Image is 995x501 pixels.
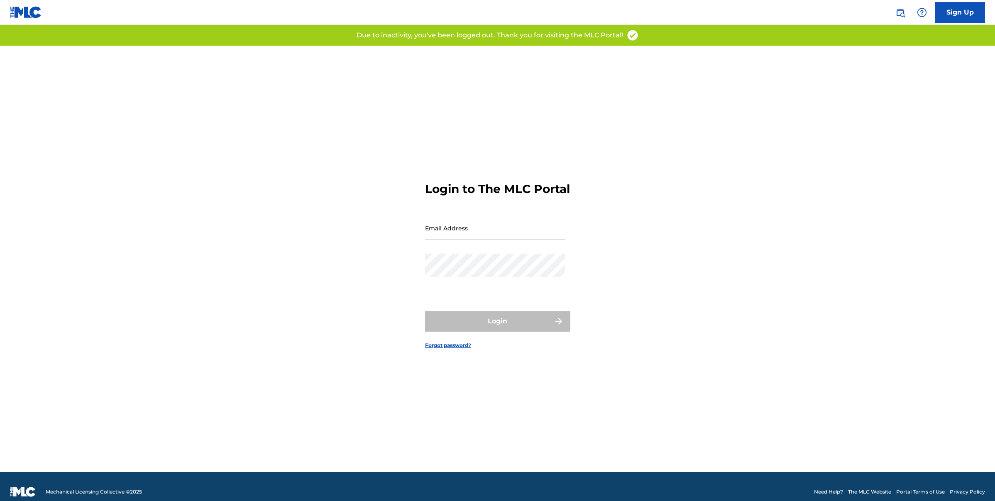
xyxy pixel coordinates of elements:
[46,488,142,496] span: Mechanical Licensing Collective © 2025
[357,30,623,40] p: Due to inactivity, you've been logged out. Thank you for visiting the MLC Portal!
[895,7,905,17] img: search
[425,342,471,349] a: Forgot password?
[848,488,891,496] a: The MLC Website
[914,4,930,21] div: Help
[10,487,36,497] img: logo
[917,7,927,17] img: help
[935,2,985,23] a: Sign Up
[892,4,909,21] a: Public Search
[10,6,42,18] img: MLC Logo
[814,488,843,496] a: Need Help?
[950,488,985,496] a: Privacy Policy
[896,488,945,496] a: Portal Terms of Use
[626,29,639,42] img: access
[425,182,570,196] h3: Login to The MLC Portal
